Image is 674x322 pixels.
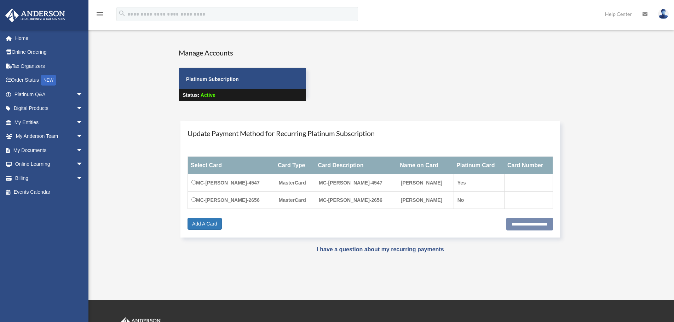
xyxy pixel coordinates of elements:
h4: Manage Accounts [179,48,306,58]
a: My Entitiesarrow_drop_down [5,115,94,129]
a: Home [5,31,94,45]
a: Online Learningarrow_drop_down [5,157,94,171]
div: NEW [41,75,56,86]
th: Name on Card [397,157,454,174]
span: arrow_drop_down [76,101,90,116]
a: Platinum Q&Aarrow_drop_down [5,87,94,101]
th: Card Type [275,157,315,174]
th: Select Card [188,157,275,174]
i: menu [96,10,104,18]
a: menu [96,12,104,18]
td: Yes [454,174,505,191]
span: Active [201,92,215,98]
span: arrow_drop_down [76,115,90,130]
td: MC-[PERSON_NAME]-4547 [188,174,275,191]
a: Add A Card [188,218,222,230]
a: My Documentsarrow_drop_down [5,143,94,157]
img: User Pic [658,9,669,19]
td: MC-[PERSON_NAME]-2656 [315,191,397,209]
span: arrow_drop_down [76,143,90,158]
a: Billingarrow_drop_down [5,171,94,185]
a: Events Calendar [5,185,94,199]
a: My Anderson Teamarrow_drop_down [5,129,94,144]
td: [PERSON_NAME] [397,174,454,191]
strong: Platinum Subscription [186,76,239,82]
a: Order StatusNEW [5,73,94,88]
span: arrow_drop_down [76,157,90,172]
th: Card Description [315,157,397,174]
span: arrow_drop_down [76,87,90,102]
th: Card Number [505,157,553,174]
td: MC-[PERSON_NAME]-2656 [188,191,275,209]
a: Tax Organizers [5,59,94,73]
img: Anderson Advisors Platinum Portal [3,8,67,22]
td: [PERSON_NAME] [397,191,454,209]
h4: Update Payment Method for Recurring Platinum Subscription [188,128,553,138]
td: MasterCard [275,191,315,209]
span: arrow_drop_down [76,129,90,144]
span: arrow_drop_down [76,171,90,186]
a: Digital Productsarrow_drop_down [5,101,94,116]
td: No [454,191,505,209]
a: I have a question about my recurring payments [317,246,444,252]
td: MC-[PERSON_NAME]-4547 [315,174,397,191]
th: Platinum Card [454,157,505,174]
i: search [118,10,126,17]
td: MasterCard [275,174,315,191]
a: Online Ordering [5,45,94,59]
strong: Status: [183,92,199,98]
